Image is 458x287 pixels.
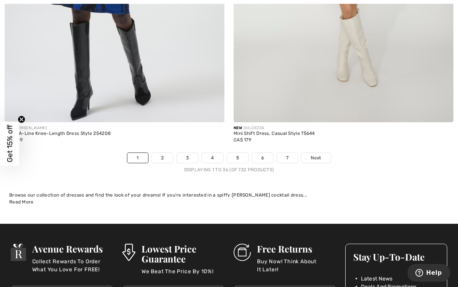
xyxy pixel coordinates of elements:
span: Read More [9,199,34,205]
span: CA$ 179 [234,137,251,143]
h3: Lowest Price Guarantee [142,244,224,264]
div: Floral A-Line Knee-Length Dress Style 254208 [5,131,224,136]
a: 7 [277,153,298,163]
iframe: Opens a widget where you can find more information [408,264,450,283]
a: 2 [152,153,173,163]
img: Lowest Price Guarantee [122,244,135,261]
img: Avenue Rewards [11,244,26,261]
a: 1 [127,153,148,163]
img: Free Returns [234,244,251,261]
span: Get 15% off [5,125,14,162]
span: Latest News [361,275,393,283]
h3: Stay Up-To-Date [353,252,440,262]
span: Next [311,154,321,161]
p: We Beat The Price By 10%! [142,267,224,283]
a: 6 [252,153,273,163]
a: 5 [227,153,248,163]
p: Buy Now! Think About It Later! [257,257,336,273]
h3: Avenue Rewards [32,244,113,254]
h3: Free Returns [257,244,336,254]
div: Mini Shift Dress, Casual Style 75644 [234,131,453,136]
button: Close teaser [18,115,25,123]
div: Browse our collection of dresses and find the look of your dreams! If you're interested in a spif... [9,192,449,198]
a: 3 [177,153,198,163]
div: DOLCEZZA [234,125,453,131]
span: New [234,126,242,130]
div: [PERSON_NAME] [5,125,224,131]
p: Collect Rewards To Order What You Love For FREE! [32,257,113,273]
a: Next [301,153,330,163]
a: 4 [202,153,223,163]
